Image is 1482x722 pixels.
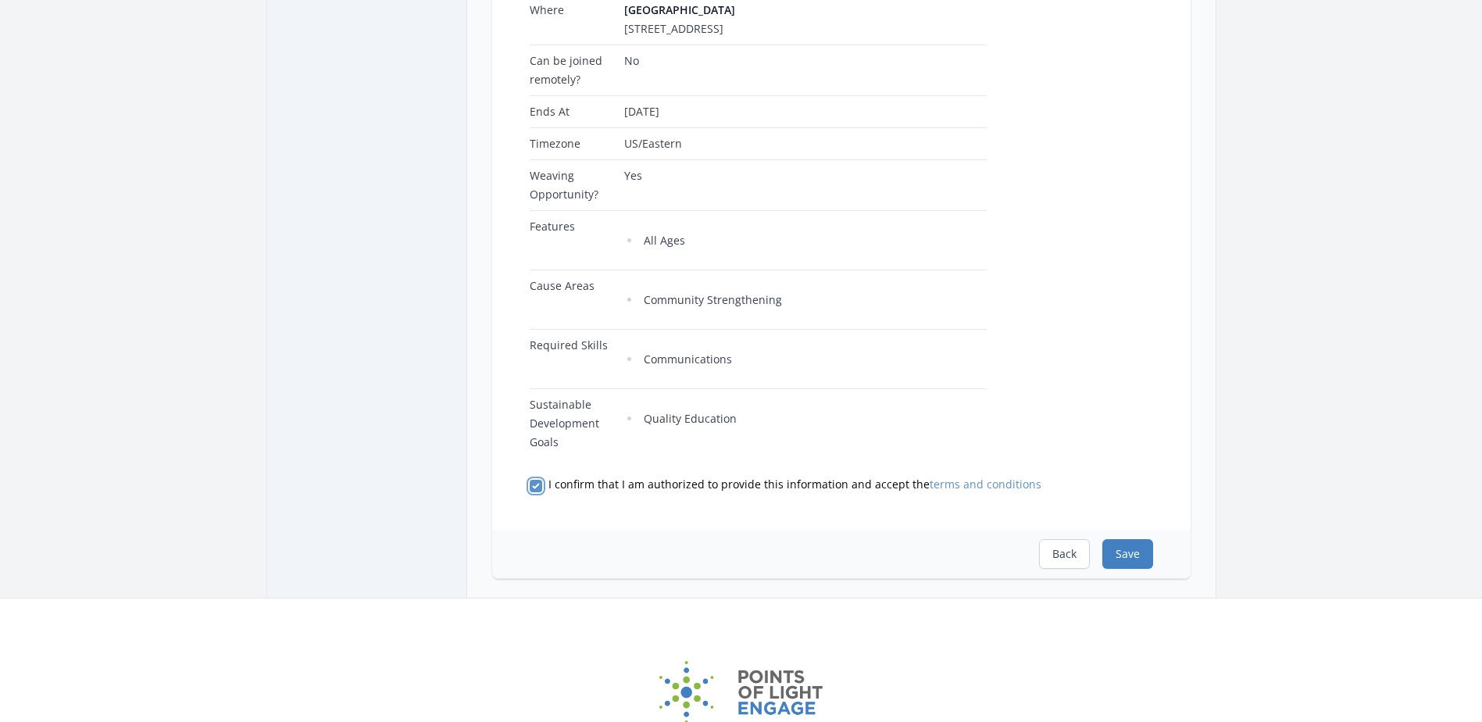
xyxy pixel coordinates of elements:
[618,128,986,160] td: US/Eastern
[530,211,619,270] td: Features
[618,96,986,128] td: [DATE]
[530,96,619,128] td: Ends At
[618,45,986,96] td: No
[624,409,986,428] li: Quality Education
[624,291,986,309] li: Community Strengthening
[1039,539,1090,569] button: Back
[624,350,986,369] li: Communications
[530,160,619,211] td: Weaving Opportunity?
[618,160,986,211] td: Yes
[530,45,619,96] td: Can be joined remotely?
[530,128,619,160] td: Timezone
[530,480,542,492] input: I confirm that I am authorized to provide this information and accept theterms and conditions
[930,477,1041,491] a: terms and conditions
[530,389,619,459] td: Sustainable Development Goals
[530,330,619,389] td: Required Skills
[1102,539,1153,569] button: Save
[624,2,735,17] strong: [GEOGRAPHIC_DATA]
[548,477,1041,492] span: I confirm that I am authorized to provide this information and accept the
[624,231,986,250] li: All Ages
[530,270,619,330] td: Cause Areas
